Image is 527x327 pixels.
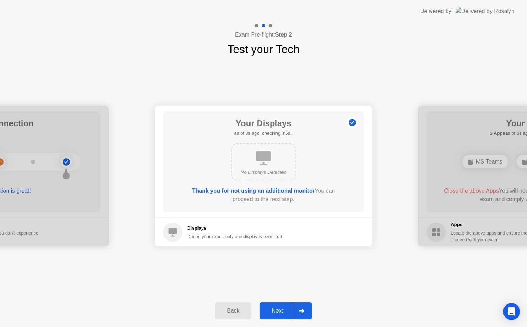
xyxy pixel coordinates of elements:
[238,169,289,176] div: No Displays Detected
[215,302,251,319] button: Back
[192,188,315,194] b: Thank you for not using an additional monitor
[275,32,292,38] b: Step 2
[234,117,293,130] h1: Your Displays
[234,130,293,137] h5: as of 0s ago, checking in5s..
[187,233,282,240] div: During your exam, only one display is permitted
[456,7,514,15] img: Delivered by Rosalyn
[262,308,293,314] div: Next
[235,31,292,39] h4: Exam Pre-flight:
[183,187,344,204] div: You can proceed to the next step.
[217,308,249,314] div: Back
[260,302,312,319] button: Next
[187,225,282,232] h5: Displays
[227,41,300,58] h1: Test your Tech
[503,303,520,320] div: Open Intercom Messenger
[420,7,451,15] div: Delivered by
